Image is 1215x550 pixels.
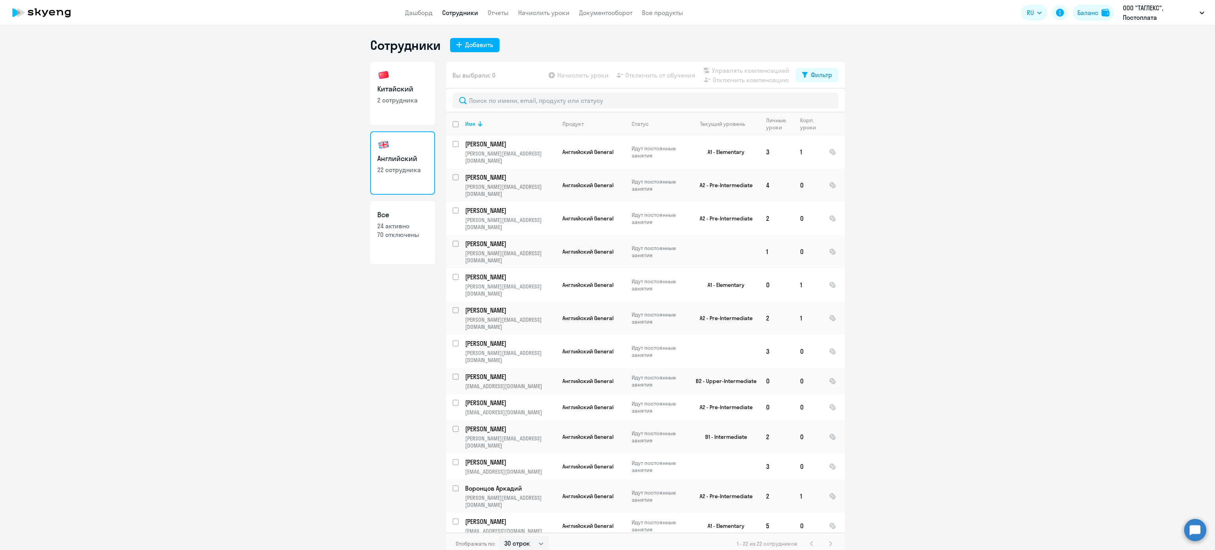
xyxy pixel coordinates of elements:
a: [PERSON_NAME] [465,273,556,281]
p: [PERSON_NAME][EMAIL_ADDRESS][DOMAIN_NAME] [465,316,556,330]
div: Текущий уровень [693,120,759,127]
div: Текущий уровень [700,120,745,127]
img: balance [1101,9,1109,17]
p: Идут постоянные занятия [632,489,686,503]
div: Имя [465,120,556,127]
a: Балансbalance [1073,5,1114,21]
p: [PERSON_NAME][EMAIL_ADDRESS][DOMAIN_NAME] [465,250,556,264]
a: [PERSON_NAME] [465,339,556,348]
span: Английский General [562,377,613,385]
p: 24 активно [377,222,428,230]
div: Личные уроки [766,117,793,131]
div: Личные уроки [766,117,788,131]
p: [PERSON_NAME][EMAIL_ADDRESS][DOMAIN_NAME] [465,283,556,297]
div: Фильтр [811,70,832,80]
td: 1 [794,268,823,302]
div: Имя [465,120,475,127]
span: Английский General [562,522,613,529]
span: Английский General [562,493,613,500]
h3: Все [377,210,428,220]
a: [PERSON_NAME] [465,517,556,526]
p: [PERSON_NAME] [465,306,555,315]
td: 0 [794,453,823,480]
span: Вы выбрали: 0 [452,70,496,80]
p: Идут постоянные занятия [632,459,686,474]
div: Корп. уроки [800,117,822,131]
p: [PERSON_NAME] [465,458,555,467]
td: 1 [794,135,823,169]
a: Начислить уроки [518,9,570,17]
td: 0 [794,335,823,368]
td: 0 [794,169,823,202]
td: 3 [760,453,794,480]
td: B2 - Upper-Intermediate [686,368,760,394]
p: Идут постоянные занятия [632,374,686,388]
td: 0 [794,513,823,539]
p: Идут постоянные занятия [632,344,686,358]
p: Воронцов Аркадий [465,484,555,493]
p: [PERSON_NAME] [465,239,555,248]
td: A2 - Pre-Intermediate [686,202,760,235]
span: Английский General [562,463,613,470]
td: 0 [794,394,823,420]
p: [PERSON_NAME] [465,517,555,526]
td: 0 [794,368,823,394]
a: [PERSON_NAME] [465,372,556,381]
h3: Английский [377,154,428,164]
p: [PERSON_NAME][EMAIL_ADDRESS][DOMAIN_NAME] [465,183,556,197]
p: [PERSON_NAME] [465,273,555,281]
p: [PERSON_NAME][EMAIL_ADDRESS][DOMAIN_NAME] [465,494,556,508]
td: 0 [794,235,823,268]
td: B1 - Intermediate [686,420,760,453]
p: Идут постоянные занятия [632,430,686,444]
p: [PERSON_NAME] [465,140,555,148]
p: Идут постоянные занятия [632,519,686,533]
a: Все24 активно70 отключены [370,201,435,264]
span: Английский General [562,215,613,222]
p: Идут постоянные занятия [632,145,686,159]
td: 4 [760,169,794,202]
td: 3 [760,135,794,169]
td: 2 [760,302,794,335]
a: Сотрудники [442,9,478,17]
p: [EMAIL_ADDRESS][DOMAIN_NAME] [465,468,556,475]
p: [PERSON_NAME] [465,173,555,182]
a: Китайский2 сотрудника [370,62,435,125]
a: [PERSON_NAME] [465,425,556,433]
div: Продукт [562,120,625,127]
p: [EMAIL_ADDRESS][DOMAIN_NAME] [465,527,556,535]
img: chinese [377,69,390,82]
div: Статус [632,120,686,127]
button: Добавить [450,38,500,52]
td: 0 [760,368,794,394]
span: Отображать по: [456,540,496,547]
p: [EMAIL_ADDRESS][DOMAIN_NAME] [465,383,556,390]
td: A2 - Pre-Intermediate [686,480,760,513]
a: Отчеты [488,9,509,17]
td: A2 - Pre-Intermediate [686,302,760,335]
p: Идут постоянные занятия [632,245,686,259]
div: Статус [632,120,649,127]
td: 3 [760,335,794,368]
p: Идут постоянные занятия [632,400,686,414]
td: A1 - Elementary [686,135,760,169]
span: Английский General [562,182,613,189]
div: Добавить [465,40,493,49]
h3: Китайский [377,84,428,94]
p: ООО "ТАГЛЕКС", Постоплата [1123,3,1196,22]
img: english [377,138,390,151]
span: Английский General [562,404,613,411]
div: Баланс [1077,8,1098,17]
span: Английский General [562,248,613,255]
span: RU [1027,8,1034,17]
td: 2 [760,480,794,513]
p: [EMAIL_ADDRESS][DOMAIN_NAME] [465,409,556,416]
p: Идут постоянные занятия [632,278,686,292]
input: Поиск по имени, email, продукту или статусу [452,93,838,108]
button: ООО "ТАГЛЕКС", Постоплата [1119,3,1208,22]
td: 0 [760,268,794,302]
td: A2 - Pre-Intermediate [686,394,760,420]
span: Английский General [562,433,613,440]
button: Фильтр [796,68,838,82]
div: Продукт [562,120,584,127]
